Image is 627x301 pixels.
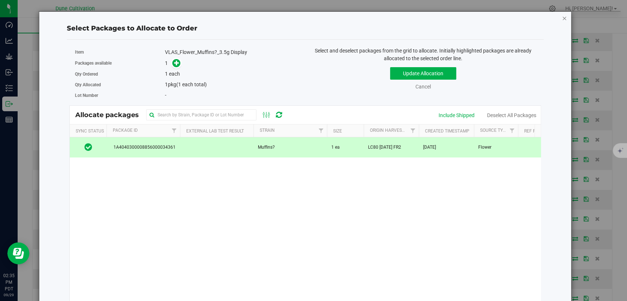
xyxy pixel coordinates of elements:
a: Filter [407,124,419,137]
a: Deselect All Packages [487,112,536,118]
iframe: Resource center [7,242,29,264]
span: 1 ea [331,144,340,151]
span: 1 [165,71,168,77]
a: Sync Status [75,128,104,134]
span: Flower [478,144,491,151]
label: Packages available [75,60,165,66]
span: [DATE] [423,144,436,151]
button: Update Allocation [390,67,456,80]
a: Size [333,128,342,134]
a: Source Type [480,128,508,133]
span: LC80 [DATE] FR2 [368,144,401,151]
span: Select and deselect packages from the grid to allocate. Initially highlighted packages are alread... [315,48,531,61]
span: Muffins? [258,144,275,151]
label: Item [75,49,165,55]
span: pkg [165,81,207,87]
a: Strain [259,128,274,133]
label: Lot Number [75,92,165,99]
a: Filter [168,124,180,137]
div: Select Packages to Allocate to Order [67,23,544,33]
a: Created Timestamp [425,128,469,134]
label: Qty Ordered [75,71,165,77]
a: External Lab Test Result [186,128,244,134]
a: Cancel [415,84,431,90]
div: Include Shipped [439,112,475,119]
a: Ref Field [524,128,544,134]
span: each [169,71,180,77]
span: 1A4040300008856000034361 [111,144,176,151]
input: Search by Strain, Package ID or Lot Number [146,109,256,120]
span: In Sync [84,142,92,152]
span: (1 each total) [176,81,207,87]
a: Origin Harvests [370,128,407,133]
span: Allocate packages [75,111,146,119]
span: 1 [165,60,168,66]
span: - [165,92,166,98]
label: Qty Allocated [75,81,165,88]
a: Filter [315,124,327,137]
a: Package Id [112,128,137,133]
div: VLAS_Flower_Muffins?_3.5g Display [165,48,300,56]
span: 1 [165,81,168,87]
a: Filter [506,124,518,137]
